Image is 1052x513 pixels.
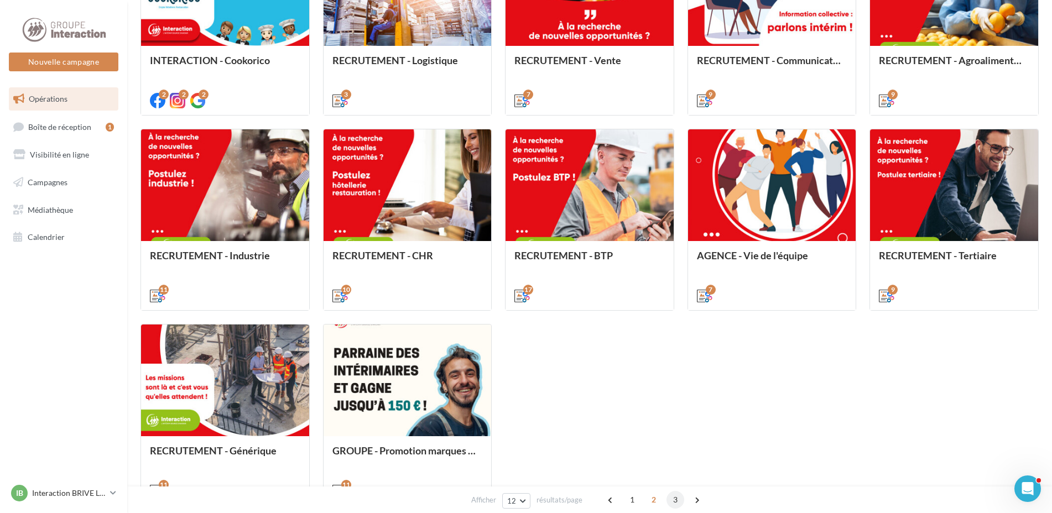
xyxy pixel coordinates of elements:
div: 11 [341,480,351,490]
div: 3 [341,90,351,100]
iframe: Intercom live chat [1014,475,1041,502]
span: Campagnes [28,177,67,187]
div: RECRUTEMENT - Agroalimentaire [879,55,1029,77]
div: 10 [341,285,351,295]
a: IB Interaction BRIVE LA GAILLARDE [9,483,118,504]
span: résultats/page [537,495,582,505]
div: 9 [888,90,898,100]
div: 2 [179,90,189,100]
p: Interaction BRIVE LA GAILLARDE [32,488,106,499]
span: Visibilité en ligne [30,150,89,159]
button: Nouvelle campagne [9,53,118,71]
div: AGENCE - Vie de l'équipe [697,250,847,272]
div: RECRUTEMENT - Logistique [332,55,483,77]
a: Opérations [7,87,121,111]
span: IB [16,488,23,499]
div: 2 [199,90,209,100]
div: 9 [706,90,716,100]
a: Boîte de réception1 [7,115,121,139]
div: INTERACTION - Cookorico [150,55,300,77]
a: Médiathèque [7,198,121,222]
div: RECRUTEMENT - Vente [514,55,665,77]
button: 12 [502,493,530,509]
div: GROUPE - Promotion marques et offres [332,445,483,467]
span: Afficher [471,495,496,505]
span: 1 [623,491,641,509]
span: Calendrier [28,232,65,242]
div: 2 [159,90,169,100]
div: 11 [159,285,169,295]
span: 2 [645,491,663,509]
div: 7 [523,90,533,100]
div: 7 [706,285,716,295]
div: RECRUTEMENT - BTP [514,250,665,272]
span: Opérations [29,94,67,103]
a: Campagnes [7,171,121,194]
span: Boîte de réception [28,122,91,131]
div: RECRUTEMENT - Tertiaire [879,250,1029,272]
div: RECRUTEMENT - Communication externe [697,55,847,77]
div: RECRUTEMENT - Générique [150,445,300,467]
div: RECRUTEMENT - Industrie [150,250,300,272]
div: RECRUTEMENT - CHR [332,250,483,272]
span: 12 [507,496,517,505]
a: Calendrier [7,226,121,249]
div: 9 [888,285,898,295]
a: Visibilité en ligne [7,143,121,166]
div: 11 [159,480,169,490]
div: 17 [523,285,533,295]
span: 3 [666,491,684,509]
div: 1 [106,123,114,132]
span: Médiathèque [28,205,73,214]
